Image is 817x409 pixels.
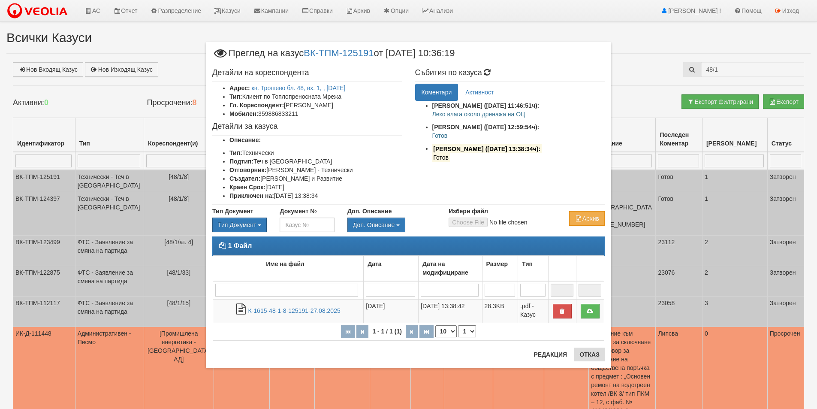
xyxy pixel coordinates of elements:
button: Отказ [574,348,605,361]
a: кв. Трошево бл. 48, вх. 1, , [DATE] [252,85,346,91]
p: Готов [432,131,605,140]
a: Активност [459,84,500,101]
span: Доп. Описание [353,221,395,228]
b: Краен Срок: [229,184,265,191]
b: Име на файл [266,261,304,267]
label: Документ № [280,207,317,215]
a: Коментари [415,84,458,101]
h4: Събития по казуса [415,69,605,77]
button: Последна страница [419,325,434,338]
td: Размер: No sort applied, activate to apply an ascending sort [482,255,518,281]
select: Брой редове на страница [435,325,457,337]
td: Име на файл: No sort applied, activate to apply an ascending sort [213,255,364,281]
input: Казус № [280,218,334,232]
span: Преглед на казус от [DATE] 10:36:19 [212,48,455,64]
b: Адрес: [229,85,250,91]
li: [PERSON_NAME] [229,101,402,109]
h4: Детайли за казуса [212,122,402,131]
li: Клиент по Топлопреносната Мрежа [229,92,402,101]
td: [DATE] [364,299,419,323]
label: Избери файл [449,207,488,215]
p: Леко влага около дренажа на ОЦ [432,110,605,118]
b: Дата на модифициране [422,261,468,276]
li: [DATE] [229,183,402,191]
b: Дата [368,261,381,267]
b: Тип: [229,93,242,100]
td: 28.3KB [482,299,518,323]
b: Приключен на: [229,192,274,199]
label: Тип Документ [212,207,253,215]
span: 1 - 1 / 1 (1) [370,328,404,335]
b: Гл. Кореспондент: [229,102,284,109]
button: Редакция [528,348,572,361]
li: 359886833211 [229,109,402,118]
b: Мобилен: [229,110,258,117]
b: Размер [486,261,508,267]
b: Отговорник: [229,167,266,173]
li: Изпратено до кореспондента [432,144,605,161]
td: Дата: No sort applied, activate to apply an ascending sort [364,255,419,281]
h4: Детайли на кореспондента [212,69,402,77]
a: ВК-ТПМ-125191 [304,47,374,58]
strong: [PERSON_NAME] ([DATE] 11:46:51ч): [432,102,540,109]
button: Следваща страница [406,325,418,338]
td: : No sort applied, activate to apply an ascending sort [576,255,604,281]
tr: К-1615-48-1-8-125191-27.08.2025.pdf - Казус [213,299,604,323]
td: [DATE] 13:38:42 [419,299,482,323]
mark: Готов [432,153,450,162]
strong: 1 Файл [228,242,252,249]
div: Двоен клик, за изчистване на избраната стойност. [212,218,267,232]
button: Архив [569,211,605,226]
a: К-1615-48-1-8-125191-27.08.2025 [248,307,341,314]
strong: [PERSON_NAME] ([DATE] 12:59:54ч): [432,124,540,130]
select: Страница номер [458,325,476,337]
span: Тип Документ [218,221,256,228]
b: Тип: [229,149,242,156]
button: Първа страница [341,325,355,338]
b: Създател: [229,175,260,182]
li: Теч в [GEOGRAPHIC_DATA] [229,157,402,166]
td: : No sort applied, activate to apply an ascending sort [548,255,576,281]
b: Описание: [229,136,261,143]
td: Дата на модифициране: No sort applied, activate to apply an ascending sort [419,255,482,281]
b: Подтип: [229,158,253,165]
mark: [PERSON_NAME] ([DATE] 13:38:34ч): [432,144,542,154]
button: Тип Документ [212,218,267,232]
td: .pdf - Казус [518,299,548,323]
button: Доп. Описание [347,218,405,232]
button: Предишна страница [356,325,368,338]
li: [PERSON_NAME] и Развитие [229,174,402,183]
li: [DATE] 13:38:34 [229,191,402,200]
label: Доп. Описание [347,207,392,215]
div: Двоен клик, за изчистване на избраната стойност. [347,218,436,232]
li: Технически [229,148,402,157]
td: Тип: No sort applied, activate to apply an ascending sort [518,255,548,281]
li: [PERSON_NAME] - Технически [229,166,402,174]
b: Тип [522,261,533,267]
